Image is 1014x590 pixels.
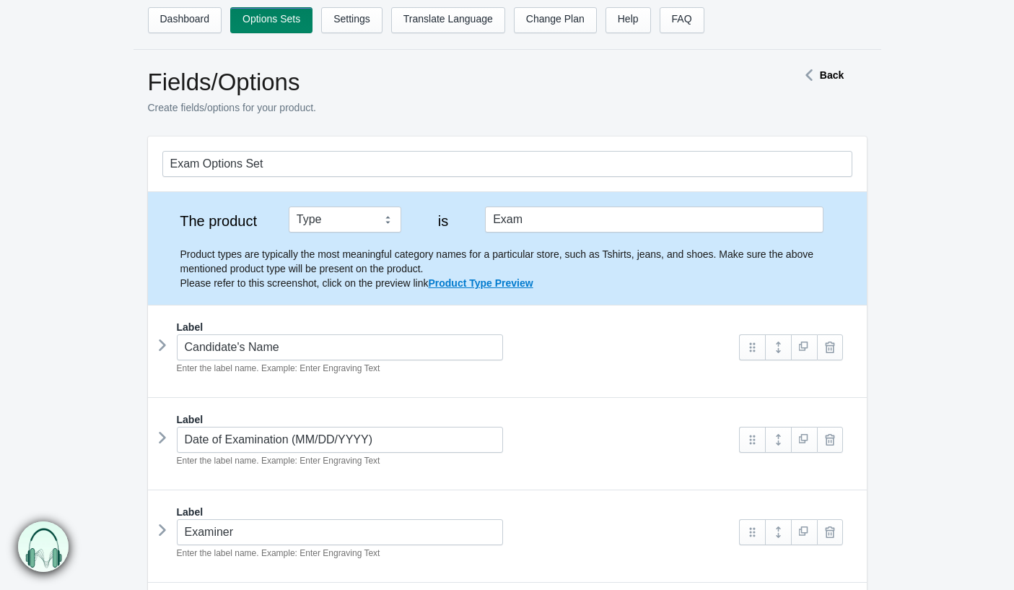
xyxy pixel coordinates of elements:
a: Options Sets [230,7,312,33]
a: Dashboard [148,7,222,33]
a: Help [606,7,651,33]
label: Label [177,320,204,334]
em: Enter the label name. Example: Enter Engraving Text [177,456,380,466]
a: Translate Language [391,7,505,33]
strong: Back [820,69,844,81]
a: Back [798,69,844,81]
em: Enter the label name. Example: Enter Engraving Text [177,363,380,373]
img: bxm.png [18,521,69,572]
a: Product Type Preview [428,277,533,289]
label: Label [177,505,204,519]
a: Settings [321,7,383,33]
h1: Fields/Options [148,68,747,97]
p: Product types are typically the most meaningful category names for a particular store, such as Ts... [180,247,852,290]
p: Create fields/options for your product. [148,100,747,115]
a: FAQ [660,7,704,33]
label: Label [177,412,204,427]
label: The product [162,214,275,228]
input: General Options Set [162,151,852,177]
a: Change Plan [514,7,597,33]
label: is [415,214,471,228]
em: Enter the label name. Example: Enter Engraving Text [177,548,380,558]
